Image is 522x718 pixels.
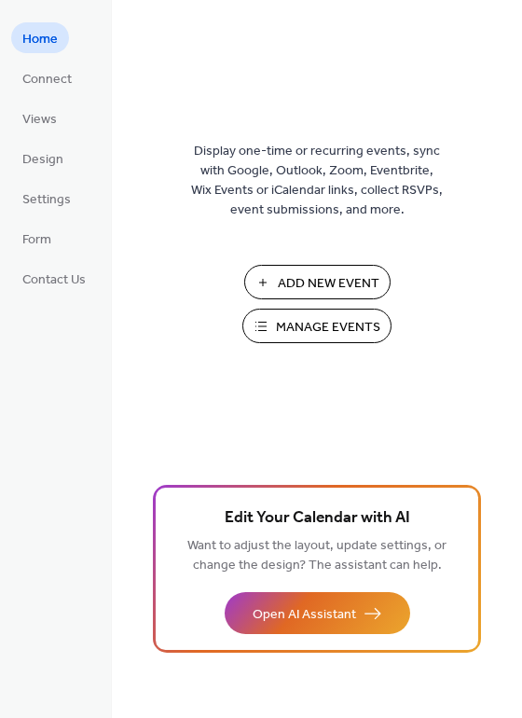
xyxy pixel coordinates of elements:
span: Edit Your Calendar with AI [225,505,410,532]
span: Form [22,230,51,250]
span: Connect [22,70,72,90]
a: Design [11,143,75,173]
a: Settings [11,183,82,214]
button: Manage Events [242,309,391,343]
span: Settings [22,190,71,210]
button: Open AI Assistant [225,592,410,634]
span: Add New Event [278,274,379,294]
span: Views [22,110,57,130]
a: Connect [11,62,83,93]
span: Home [22,30,58,49]
a: Form [11,223,62,254]
a: Contact Us [11,263,97,294]
span: Display one-time or recurring events, sync with Google, Outlook, Zoom, Eventbrite, Wix Events or ... [191,142,443,220]
button: Add New Event [244,265,391,299]
a: Views [11,103,68,133]
span: Manage Events [276,318,380,338]
span: Want to adjust the layout, update settings, or change the design? The assistant can help. [187,533,446,578]
span: Open AI Assistant [253,605,356,625]
a: Home [11,22,69,53]
span: Contact Us [22,270,86,290]
span: Design [22,150,63,170]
